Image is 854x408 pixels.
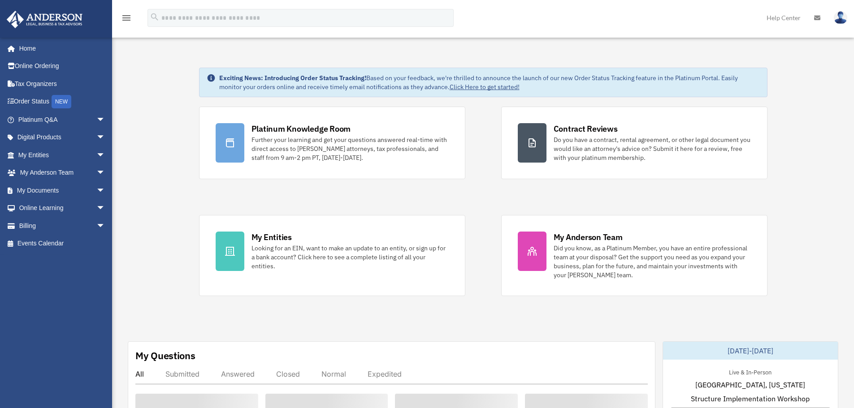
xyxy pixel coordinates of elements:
span: arrow_drop_down [96,181,114,200]
div: Looking for an EIN, want to make an update to an entity, or sign up for a bank account? Click her... [251,244,449,271]
a: Platinum Q&Aarrow_drop_down [6,111,119,129]
a: My Entitiesarrow_drop_down [6,146,119,164]
span: [GEOGRAPHIC_DATA], [US_STATE] [695,379,805,390]
a: My Entities Looking for an EIN, want to make an update to an entity, or sign up for a bank accoun... [199,215,465,296]
div: Live & In-Person [722,367,779,376]
div: Do you have a contract, rental agreement, or other legal document you would like an attorney's ad... [554,135,751,162]
a: Platinum Knowledge Room Further your learning and get your questions answered real-time with dire... [199,107,465,179]
div: Submitted [165,369,199,378]
div: My Anderson Team [554,232,623,243]
a: Contract Reviews Do you have a contract, rental agreement, or other legal document you would like... [501,107,767,179]
a: menu [121,16,132,23]
div: My Entities [251,232,292,243]
div: Expedited [368,369,402,378]
span: arrow_drop_down [96,217,114,235]
div: Contract Reviews [554,123,618,134]
a: Billingarrow_drop_down [6,217,119,235]
a: Online Ordering [6,57,119,75]
a: My Documentsarrow_drop_down [6,181,119,199]
strong: Exciting News: Introducing Order Status Tracking! [219,74,366,82]
span: arrow_drop_down [96,146,114,164]
div: Further your learning and get your questions answered real-time with direct access to [PERSON_NAM... [251,135,449,162]
div: Answered [221,369,255,378]
span: arrow_drop_down [96,111,114,129]
div: My Questions [135,349,195,362]
a: My Anderson Teamarrow_drop_down [6,164,119,182]
i: menu [121,13,132,23]
a: Order StatusNEW [6,93,119,111]
a: Events Calendar [6,235,119,253]
img: Anderson Advisors Platinum Portal [4,11,85,28]
div: Based on your feedback, we're thrilled to announce the launch of our new Order Status Tracking fe... [219,73,760,91]
div: NEW [52,95,71,108]
div: Did you know, as a Platinum Member, you have an entire professional team at your disposal? Get th... [554,244,751,279]
span: arrow_drop_down [96,199,114,218]
a: Tax Organizers [6,75,119,93]
a: Digital Productsarrow_drop_down [6,129,119,146]
i: search [150,12,160,22]
a: My Anderson Team Did you know, as a Platinum Member, you have an entire professional team at your... [501,215,767,296]
div: Platinum Knowledge Room [251,123,351,134]
div: Normal [321,369,346,378]
span: arrow_drop_down [96,164,114,182]
a: Home [6,39,114,57]
a: Online Learningarrow_drop_down [6,199,119,217]
div: [DATE]-[DATE] [663,342,838,360]
div: All [135,369,144,378]
span: Structure Implementation Workshop [691,393,810,404]
div: Closed [276,369,300,378]
span: arrow_drop_down [96,129,114,147]
img: User Pic [834,11,847,24]
a: Click Here to get started! [450,83,520,91]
